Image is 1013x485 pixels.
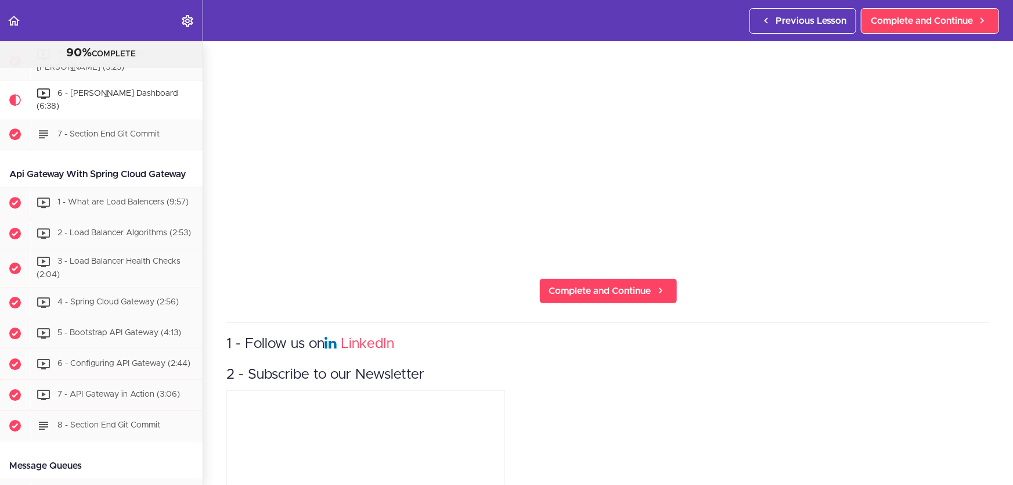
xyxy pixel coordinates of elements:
span: 4 - Spring Cloud Gateway (2:56) [57,299,179,307]
svg: Settings Menu [181,14,194,28]
span: 7 - API Gateway in Action (3:06) [57,391,180,399]
span: 90% [67,47,92,59]
span: Previous Lesson [776,14,846,28]
span: 2 - Load Balancer Algorithms (2:53) [57,229,191,237]
a: LinkedIn [341,337,394,351]
div: COMPLETE [15,46,188,61]
svg: Back to course curriculum [7,14,21,28]
span: 7 - Section End Git Commit [57,130,160,138]
span: 6 - [PERSON_NAME] Dashboard (6:38) [37,89,178,110]
h3: 1 - Follow us on [226,335,990,354]
span: 1 - What are Load Balencers (9:57) [57,198,189,206]
a: Previous Lesson [749,8,856,34]
a: Complete and Continue [861,8,999,34]
h3: 2 - Subscribe to our Newsletter [226,365,990,385]
span: 5 - Bootstrap API Gateway (4:13) [57,329,181,337]
span: Complete and Continue [871,14,973,28]
span: 8 - Section End Git Commit [57,422,160,430]
span: 6 - Configuring API Gateway (2:44) [57,360,190,368]
span: 3 - Load Balancer Health Checks (2:04) [37,257,181,279]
